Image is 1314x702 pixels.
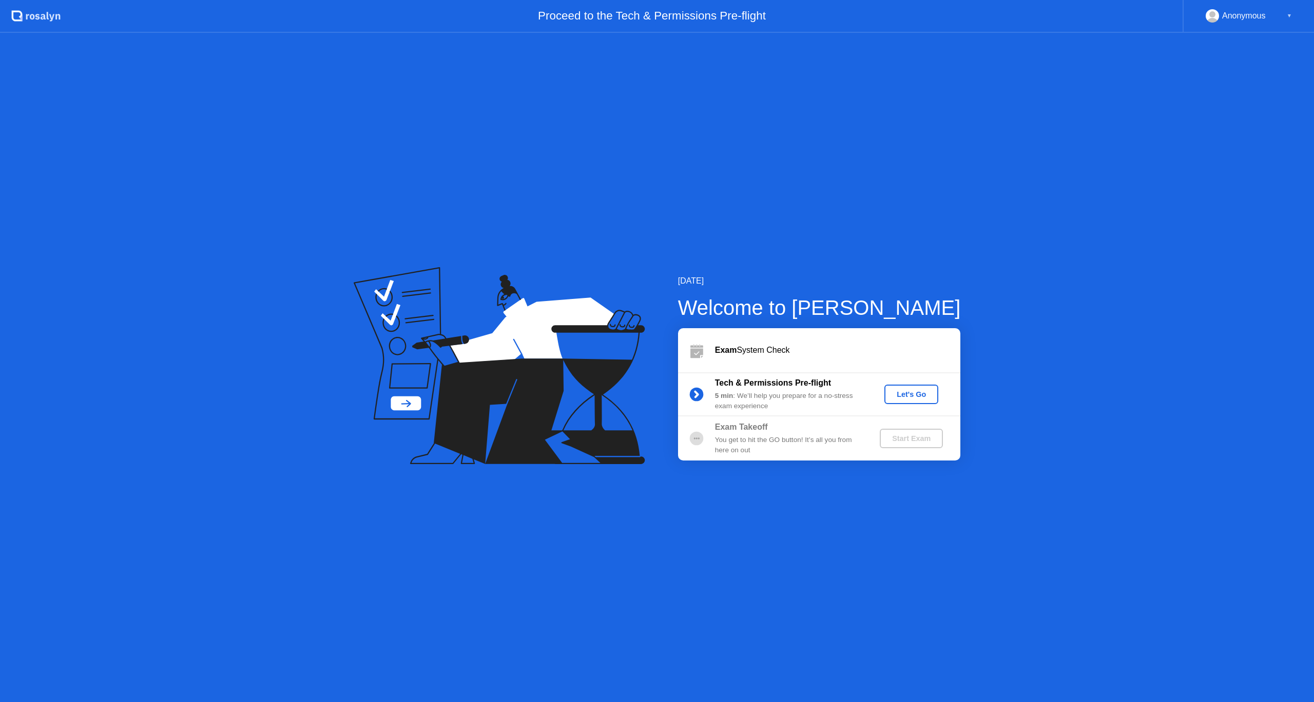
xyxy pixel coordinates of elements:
[715,391,863,412] div: : We’ll help you prepare for a no-stress exam experience
[715,346,737,354] b: Exam
[880,429,943,448] button: Start Exam
[678,275,961,287] div: [DATE]
[715,392,733,399] b: 5 min
[884,434,939,443] div: Start Exam
[678,292,961,323] div: Welcome to [PERSON_NAME]
[715,435,863,456] div: You get to hit the GO button! It’s all you from here on out
[888,390,934,398] div: Let's Go
[1287,9,1292,23] div: ▼
[715,344,960,356] div: System Check
[715,378,831,387] b: Tech & Permissions Pre-flight
[715,423,768,431] b: Exam Takeoff
[1222,9,1266,23] div: Anonymous
[884,385,938,404] button: Let's Go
